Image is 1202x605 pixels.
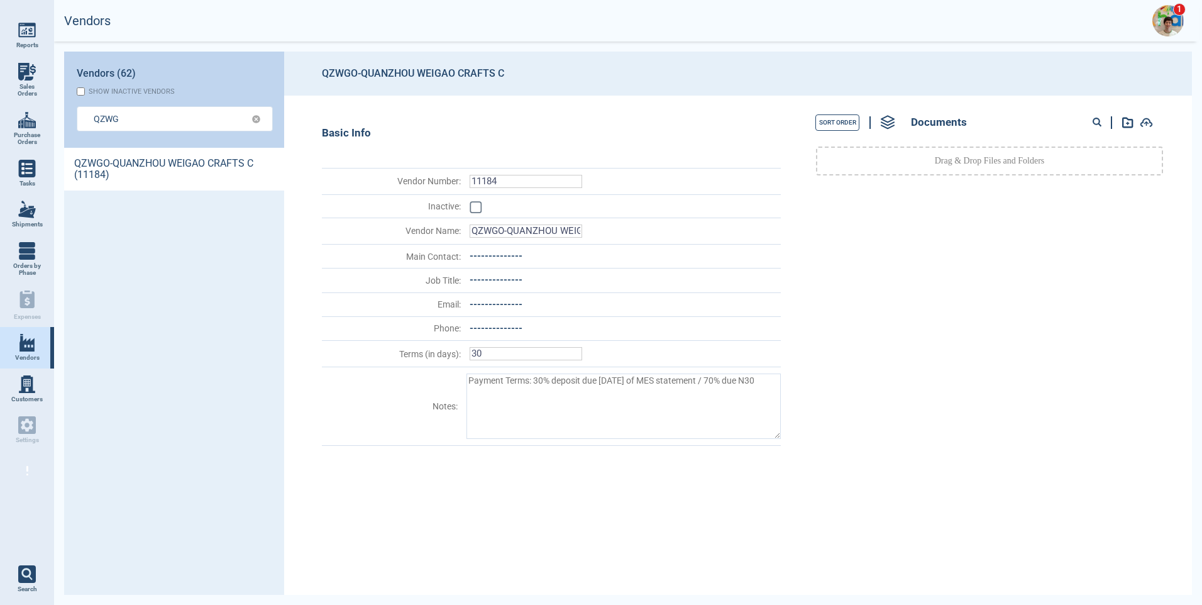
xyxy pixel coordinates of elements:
[470,274,522,286] span: --------------
[1122,117,1133,128] img: add-document
[323,252,461,262] span: Main Contact :
[11,396,43,403] span: Customers
[1173,3,1186,16] span: 1
[18,375,36,393] img: menu_icon
[323,299,461,309] span: Email :
[466,374,781,439] textarea: Payment Terms: 30% deposit due [DATE] of MES statement / 70% due N30
[18,586,37,593] span: Search
[322,127,781,140] div: Basic Info
[18,201,36,218] img: menu_icon
[10,131,44,146] span: Purchase Orders
[1152,5,1184,36] img: Avatar
[935,155,1045,167] p: Drag & Drop Files and Folders
[323,401,458,411] span: Notes :
[1140,118,1153,128] img: add-document
[470,250,522,262] span: --------------
[18,111,36,129] img: menu_icon
[64,14,111,28] h2: Vendors
[19,180,35,187] span: Tasks
[470,299,522,310] span: --------------
[77,68,136,79] span: Vendors (62)
[323,201,461,211] span: Inactive :
[284,52,1192,96] header: QZWGO-QUANZHOU WEIGAO CRAFTS C
[16,42,38,49] span: Reports
[18,334,36,352] img: menu_icon
[10,262,44,277] span: Orders by Phase
[470,323,522,334] span: --------------
[94,109,236,128] input: Search
[89,87,175,96] div: Show inactive vendors
[18,63,36,80] img: menu_icon
[10,83,44,97] span: Sales Orders
[323,226,461,236] span: Vendor Name :
[911,116,967,129] span: Documents
[18,160,36,177] img: menu_icon
[323,176,461,186] span: Vendor Number :
[18,242,36,260] img: menu_icon
[15,354,40,362] span: Vendors
[64,148,284,595] div: grid
[64,148,284,191] a: QZWGO-QUANZHOU WEIGAO CRAFTS C (11184)
[18,21,36,39] img: menu_icon
[323,349,461,359] span: Terms (in days) :
[323,275,461,286] span: Job Title :
[815,114,859,131] button: Sort Order
[12,221,43,228] span: Shipments
[323,323,461,333] span: Phone :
